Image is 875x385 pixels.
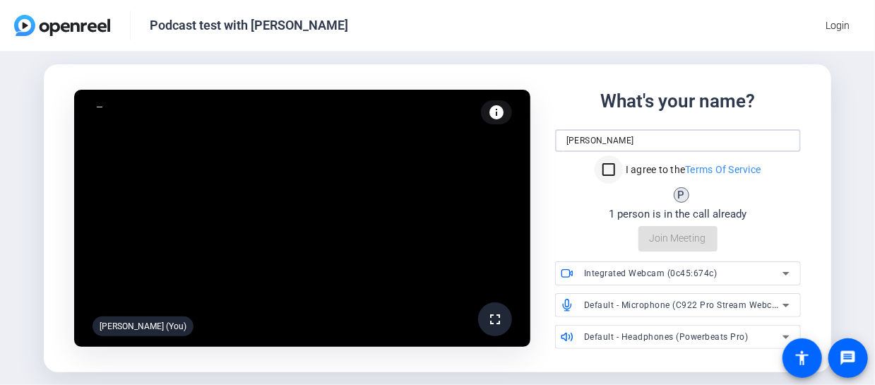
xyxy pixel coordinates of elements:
mat-icon: accessibility [794,350,811,367]
span: Login [826,18,850,33]
label: I agree to the [623,162,761,177]
div: 1 person is in the call already [609,206,746,223]
mat-icon: fullscreen [487,311,504,328]
span: Default - Microphone (C922 Pro Stream Webcam) [584,299,789,310]
div: [PERSON_NAME] (You) [93,316,194,336]
button: Login [814,13,861,38]
img: OpenReel logo [14,15,110,36]
mat-icon: message [840,350,857,367]
a: Terms Of Service [686,164,761,175]
div: Podcast test with [PERSON_NAME] [150,17,348,34]
div: P [674,187,689,203]
span: Integrated Webcam (0c45:674c) [584,268,718,278]
div: What's your name? [600,88,756,115]
mat-icon: info [488,104,505,121]
input: Your name [566,132,790,149]
span: Default - Headphones (Powerbeats Pro) [584,332,749,342]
